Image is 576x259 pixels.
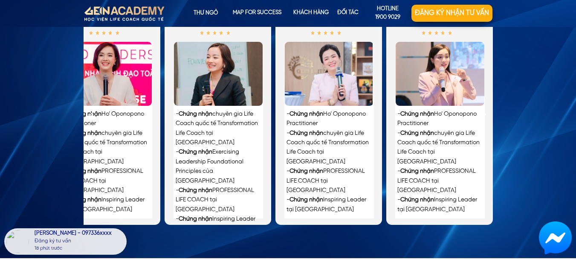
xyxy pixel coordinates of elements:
[290,5,332,22] p: KHÁCH HÀNG
[289,197,323,203] span: Chứng nhận
[68,197,101,203] span: Chứng nhận
[35,238,124,245] div: Đăng ký tư vấn
[179,5,232,22] p: Thư ngỏ
[65,110,149,215] div: - Ho’ Oponopono Practitioner - chuyên gia Life Coach quốc tế Transformation Life Coach tại [GEOGR...
[179,149,212,155] span: Chứng nhận
[400,168,434,175] span: Chứng nhận
[289,168,323,175] span: Chứng nhận
[35,245,62,253] div: 18 phút trước
[287,110,371,215] div: - Ho’ Oponopono Practitioner - chuyên gia Life Coach quốc tế Transformation Life Coach tại [GEOGR...
[289,111,323,117] span: Chứng nhận
[179,187,212,194] span: Chứng nhận
[329,5,368,22] p: Đối tác
[289,130,323,137] span: Chứng nhận
[179,111,212,117] span: Chứng nhận
[68,168,101,175] span: Chứng nhận
[400,197,434,203] span: Chứng nhận
[232,5,282,22] p: map for success
[411,5,492,22] p: Đăng ký nhận tư vấn
[68,111,101,117] span: Chứng nhận
[176,110,260,234] div: - chuyên gia Life Coach quốc tế Transformation Life Coach tại [GEOGRAPHIC_DATA] - Exercising Lead...
[364,5,412,23] p: hotline 1900 9029
[364,5,412,22] a: hotline1900 9029
[68,130,101,137] span: Chứng nhận
[400,130,434,137] span: Chứng nhận
[400,111,434,117] span: Chứng nhận
[179,216,212,222] span: Chứng nhận
[397,110,482,215] div: - Ho’ Oponopono Practitioner - chuyên gia Life Coach quốc tế Transformation Life Coach tại [GEOGR...
[35,230,124,238] div: [PERSON_NAME] - 097336xxxx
